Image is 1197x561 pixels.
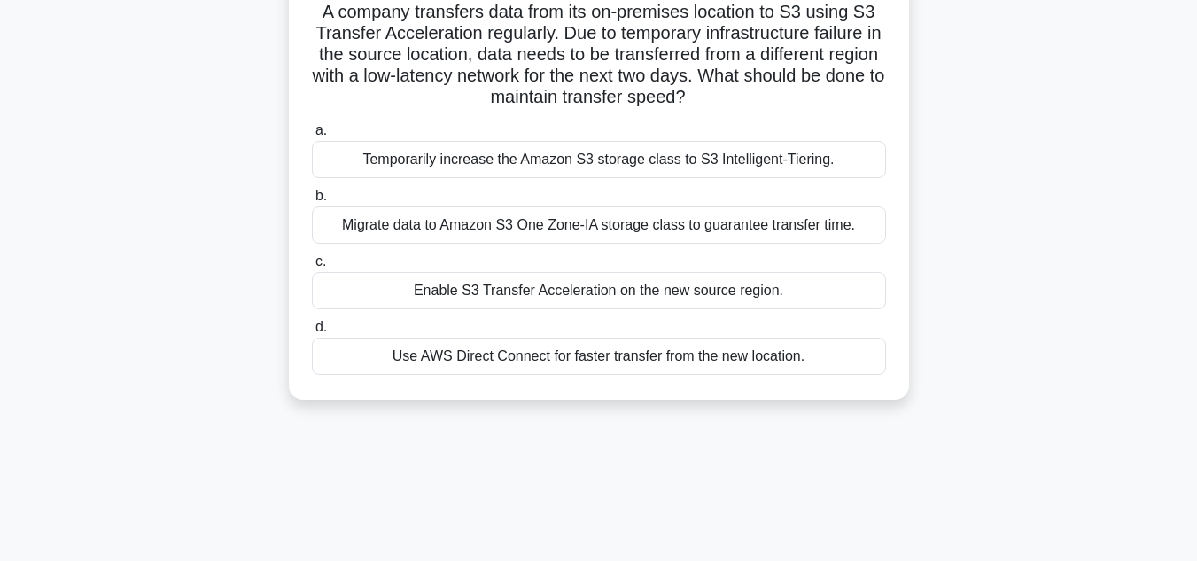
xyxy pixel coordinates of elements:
span: d. [315,319,327,334]
span: a. [315,122,327,137]
div: Enable S3 Transfer Acceleration on the new source region. [312,272,886,309]
div: Migrate data to Amazon S3 One Zone-IA storage class to guarantee transfer time. [312,206,886,244]
span: c. [315,253,326,269]
div: Temporarily increase the Amazon S3 storage class to S3 Intelligent-Tiering. [312,141,886,178]
span: b. [315,188,327,203]
div: Use AWS Direct Connect for faster transfer from the new location. [312,338,886,375]
h5: A company transfers data from its on-premises location to S3 using S3 Transfer Acceleration regul... [310,1,888,109]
